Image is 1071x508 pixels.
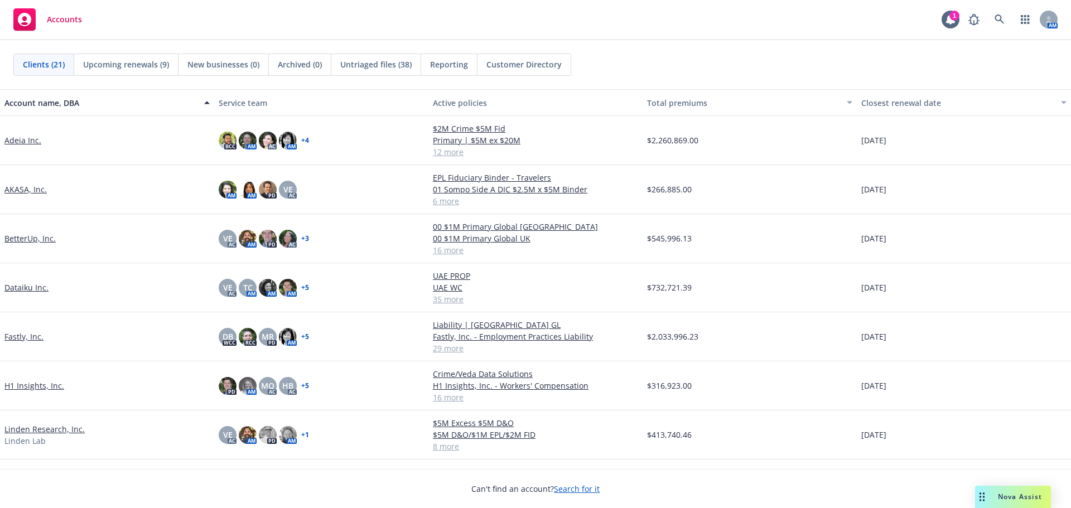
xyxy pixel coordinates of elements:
[187,59,259,70] span: New businesses (0)
[301,333,309,340] a: + 5
[647,380,692,391] span: $316,923.00
[433,429,638,441] a: $5M D&O/$1M EPL/$2M FID
[430,59,468,70] span: Reporting
[433,183,638,195] a: 01 Sompo Side A DIC $2.5M x $5M Binder
[433,466,638,478] a: Excess (LAYER 1) | $1.5M xs $1.5M D&O
[4,331,44,342] a: Fastly, Inc.
[9,4,86,35] a: Accounts
[259,132,277,149] img: photo
[975,486,989,508] div: Drag to move
[433,391,638,403] a: 16 more
[301,383,309,389] a: + 5
[963,8,985,31] a: Report a Bug
[433,270,638,282] a: UAE PROP
[239,377,257,395] img: photo
[259,181,277,199] img: photo
[279,426,297,444] img: photo
[283,183,293,195] span: VE
[301,284,309,291] a: + 5
[433,331,638,342] a: Fastly, Inc. - Employment Practices Liability
[4,134,41,146] a: Adeia Inc.
[861,380,886,391] span: [DATE]
[223,331,233,342] span: DB
[433,97,638,109] div: Active policies
[433,342,638,354] a: 29 more
[433,123,638,134] a: $2M Crime $5M Fid
[647,183,692,195] span: $266,885.00
[861,331,886,342] span: [DATE]
[471,483,600,495] span: Can't find an account?
[301,432,309,438] a: + 1
[647,233,692,244] span: $545,996.13
[23,59,65,70] span: Clients (21)
[279,132,297,149] img: photo
[4,97,197,109] div: Account name, DBA
[643,89,857,116] button: Total premiums
[998,492,1042,501] span: Nova Assist
[433,134,638,146] a: Primary | $5M ex $20M
[861,97,1054,109] div: Closest renewal date
[261,380,274,391] span: MQ
[433,380,638,391] a: H1 Insights, Inc. - Workers' Compensation
[340,59,412,70] span: Untriaged files (38)
[259,230,277,248] img: photo
[4,183,47,195] a: AKASA, Inc.
[223,233,233,244] span: VE
[223,429,233,441] span: VE
[486,59,562,70] span: Customer Directory
[433,368,638,380] a: Crime/Veda Data Solutions
[861,282,886,293] span: [DATE]
[239,132,257,149] img: photo
[433,244,638,256] a: 16 more
[647,429,692,441] span: $413,740.46
[262,331,274,342] span: MR
[861,134,886,146] span: [DATE]
[433,146,638,158] a: 12 more
[861,429,886,441] span: [DATE]
[239,328,257,346] img: photo
[647,282,692,293] span: $732,721.39
[279,328,297,346] img: photo
[214,89,428,116] button: Service team
[554,483,600,494] a: Search for it
[988,8,1011,31] a: Search
[1014,8,1036,31] a: Switch app
[949,11,959,21] div: 1
[433,195,638,207] a: 6 more
[861,183,886,195] span: [DATE]
[4,423,85,435] a: Linden Research, Inc.
[83,59,169,70] span: Upcoming renewals (9)
[219,132,237,149] img: photo
[219,377,237,395] img: photo
[301,235,309,242] a: + 3
[861,233,886,244] span: [DATE]
[243,282,253,293] span: TC
[219,181,237,199] img: photo
[219,97,424,109] div: Service team
[259,426,277,444] img: photo
[239,230,257,248] img: photo
[282,380,293,391] span: HB
[259,279,277,297] img: photo
[4,435,46,447] span: Linden Lab
[433,221,638,233] a: 00 $1M Primary Global [GEOGRAPHIC_DATA]
[239,181,257,199] img: photo
[433,293,638,305] a: 35 more
[301,137,309,144] a: + 4
[278,59,322,70] span: Archived (0)
[647,134,698,146] span: $2,260,869.00
[433,319,638,331] a: Liability | [GEOGRAPHIC_DATA] GL
[433,233,638,244] a: 00 $1M Primary Global UK
[279,279,297,297] img: photo
[4,233,56,244] a: BetterUp, Inc.
[4,380,64,391] a: H1 Insights, Inc.
[279,230,297,248] img: photo
[857,89,1071,116] button: Closest renewal date
[975,486,1051,508] button: Nova Assist
[428,89,643,116] button: Active policies
[433,282,638,293] a: UAE WC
